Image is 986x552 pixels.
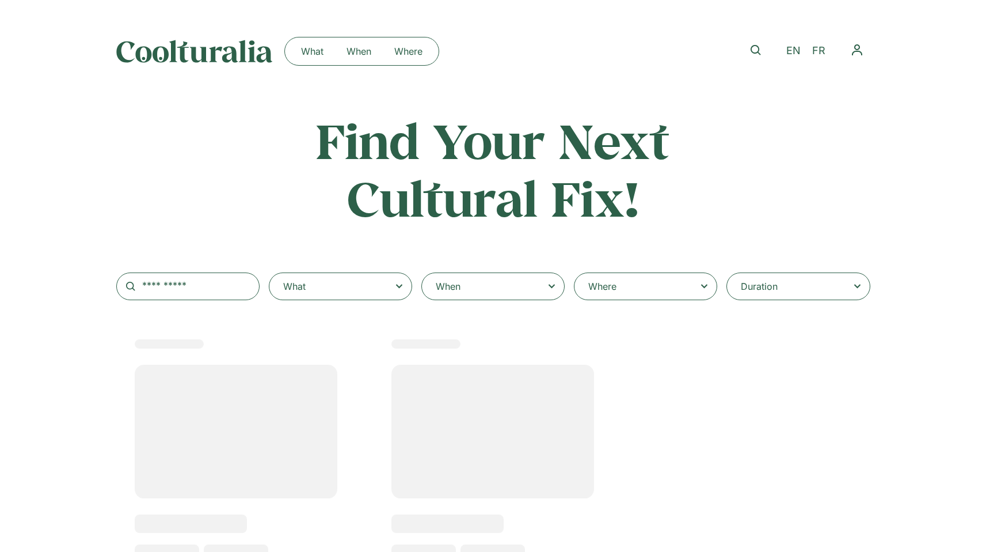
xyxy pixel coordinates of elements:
[383,42,434,61] a: Where
[335,42,383,61] a: When
[806,43,831,59] a: FR
[267,112,719,226] h2: Find Your Next Cultural Fix!
[844,37,870,63] button: Menu Toggle
[283,279,306,293] div: What
[844,37,870,63] nav: Menu
[588,279,616,293] div: Where
[741,279,778,293] div: Duration
[290,42,434,61] nav: Menu
[812,45,825,57] span: FR
[436,279,460,293] div: When
[786,45,801,57] span: EN
[781,43,806,59] a: EN
[290,42,335,61] a: What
